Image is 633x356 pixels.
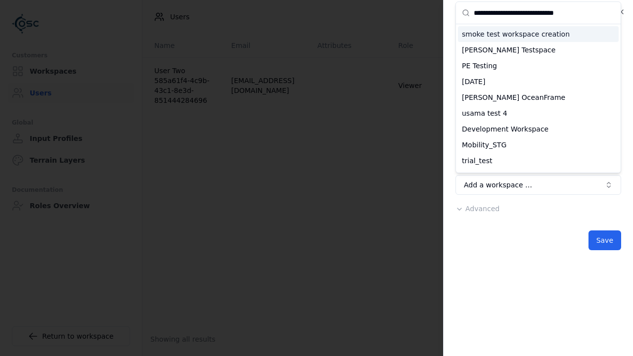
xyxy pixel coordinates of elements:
div: trial_test [458,153,619,169]
div: [PERSON_NAME] Testspace [458,42,619,58]
div: [DATE] [458,74,619,89]
div: Suggestions [456,24,621,173]
div: Assets [458,169,619,184]
div: Mobility_STG [458,137,619,153]
div: usama test 4 [458,105,619,121]
div: PE Testing [458,58,619,74]
div: smoke test workspace creation [458,26,619,42]
div: [PERSON_NAME] OceanFrame [458,89,619,105]
div: Development Workspace [458,121,619,137]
